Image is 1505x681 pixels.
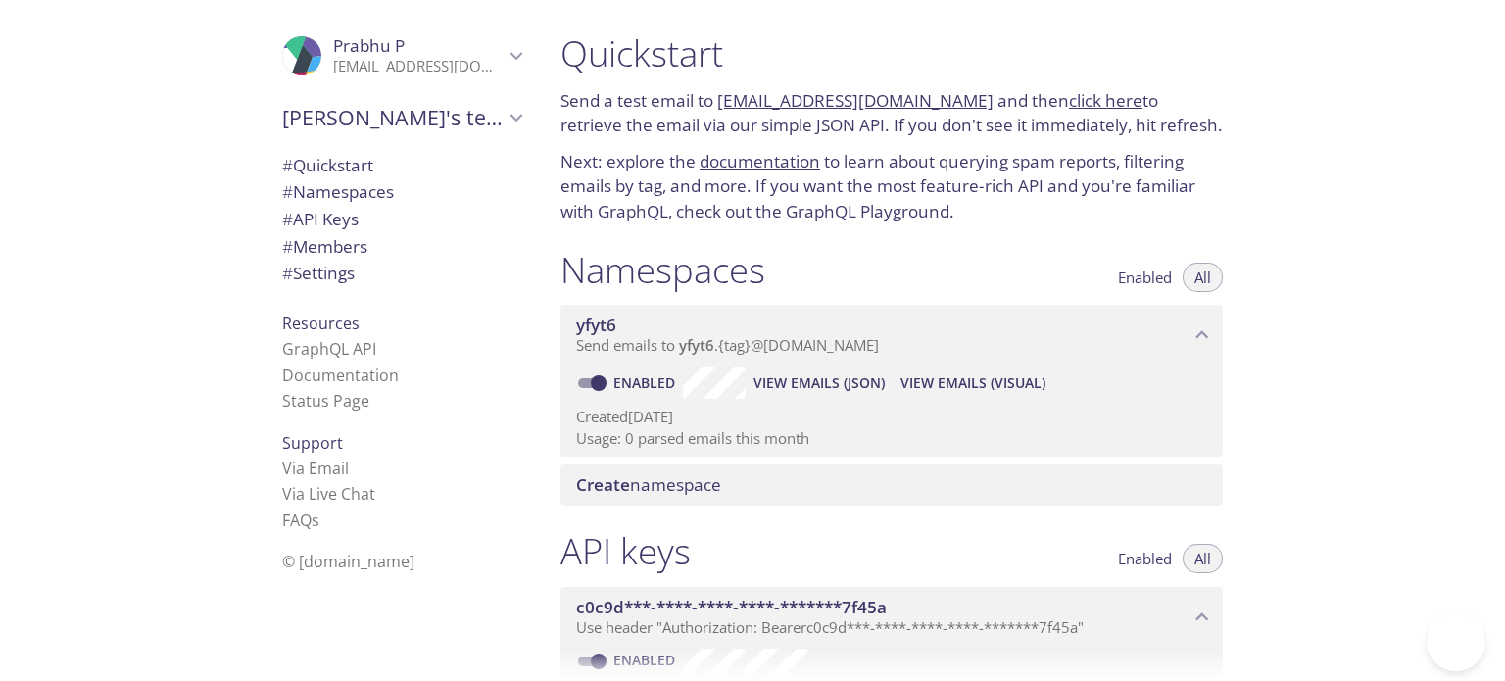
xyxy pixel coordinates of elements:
span: # [282,208,293,230]
span: Support [282,432,343,454]
div: yfyt6 namespace [560,305,1223,365]
span: # [282,262,293,284]
a: Via Email [282,458,349,479]
iframe: Help Scout Beacon - Open [1427,612,1485,671]
a: FAQ [282,510,319,531]
button: All [1183,263,1223,292]
button: View Emails (JSON) [746,367,893,399]
span: Send emails to . {tag} @[DOMAIN_NAME] [576,335,879,355]
p: Next: explore the to learn about querying spam reports, filtering emails by tag, and more. If you... [560,149,1223,224]
a: GraphQL API [282,338,376,360]
a: Enabled [610,373,683,392]
a: click here [1069,89,1142,112]
div: Prabhu's team [267,92,537,143]
div: Members [267,233,537,261]
h1: API keys [560,529,691,573]
div: Prabhu P [267,24,537,88]
span: Create [576,473,630,496]
span: © [DOMAIN_NAME] [282,551,414,572]
span: API Keys [282,208,359,230]
p: Created [DATE] [576,407,1207,427]
button: All [1183,544,1223,573]
span: yfyt6 [576,314,616,336]
button: Enabled [1106,544,1184,573]
div: API Keys [267,206,537,233]
span: Settings [282,262,355,284]
p: Usage: 0 parsed emails this month [576,428,1207,449]
div: Team Settings [267,260,537,287]
a: GraphQL Playground [786,200,949,222]
a: Via Live Chat [282,483,375,505]
div: Create namespace [560,464,1223,506]
p: Send a test email to and then to retrieve the email via our simple JSON API. If you don't see it ... [560,88,1223,138]
span: # [282,235,293,258]
h1: Namespaces [560,248,765,292]
span: s [312,510,319,531]
span: View Emails (JSON) [753,371,885,395]
button: View Emails (Visual) [893,367,1053,399]
span: Namespaces [282,180,394,203]
a: documentation [700,150,820,172]
p: [EMAIL_ADDRESS][DOMAIN_NAME] [333,57,504,76]
span: Members [282,235,367,258]
div: Quickstart [267,152,537,179]
span: Prabhu P [333,34,405,57]
span: View Emails (Visual) [900,371,1045,395]
span: Quickstart [282,154,373,176]
a: Status Page [282,390,369,412]
button: Enabled [1106,263,1184,292]
a: [EMAIL_ADDRESS][DOMAIN_NAME] [717,89,994,112]
h1: Quickstart [560,31,1223,75]
a: Documentation [282,365,399,386]
span: # [282,180,293,203]
span: namespace [576,473,721,496]
span: yfyt6 [679,335,714,355]
div: Namespaces [267,178,537,206]
span: [PERSON_NAME]'s team [282,104,504,131]
span: # [282,154,293,176]
span: Resources [282,313,360,334]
